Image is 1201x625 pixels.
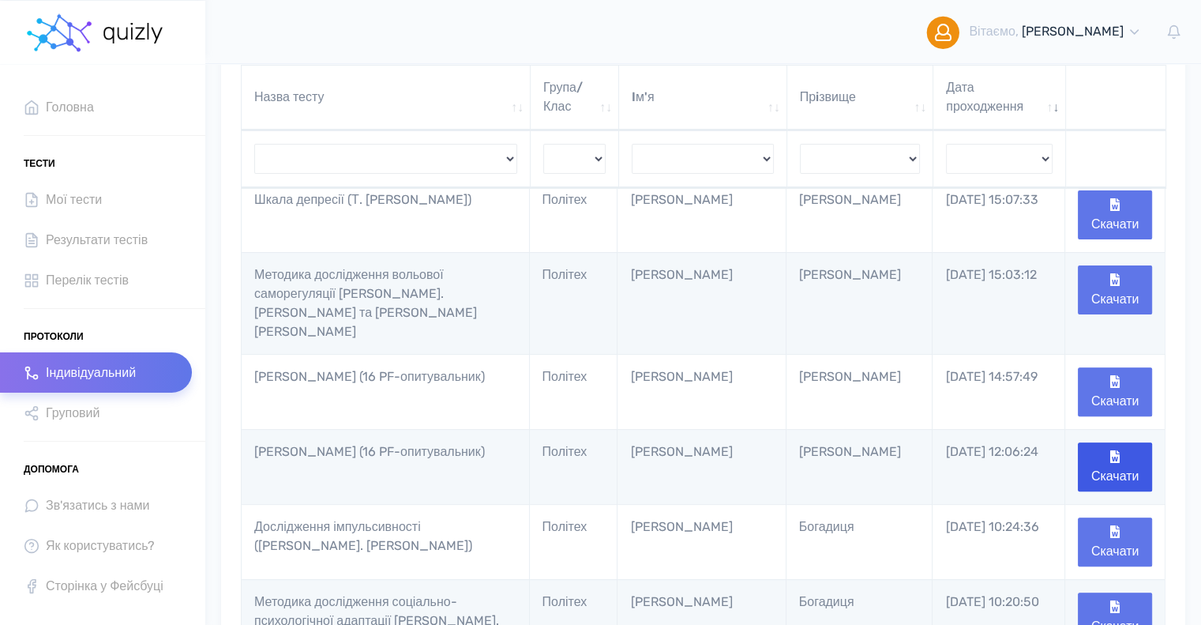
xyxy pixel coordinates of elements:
td: [DATE] 14:57:49 [933,354,1065,429]
td: Політех [530,252,618,354]
span: Перелік тестів [46,269,129,291]
th: Прiзвище: активувати для сортування стовпців за зростанням [787,65,933,130]
td: Політех [530,504,618,579]
span: Допомога [24,457,79,481]
td: [PERSON_NAME] [786,177,933,252]
th: Iм'я: активувати для сортування стовпців за зростанням [619,65,787,130]
td: [DATE] 15:03:12 [933,252,1065,354]
span: Груповий [46,402,99,424]
td: Політех [530,177,618,252]
button: Скачати [1078,442,1152,491]
button: Скачати [1078,190,1152,239]
td: Дослідження імпульсивності ([PERSON_NAME]. [PERSON_NAME]) [242,504,530,579]
span: Тести [24,152,55,175]
span: [PERSON_NAME] [1022,24,1124,39]
td: [PERSON_NAME] [617,429,786,504]
td: Політех [530,354,618,429]
td: [DATE] 15:07:33 [933,177,1065,252]
td: [PERSON_NAME] [786,354,933,429]
td: [PERSON_NAME] [617,354,786,429]
td: [PERSON_NAME] (16 PF-опитувальник) [242,429,530,504]
td: [PERSON_NAME] [617,177,786,252]
td: [PERSON_NAME] (16 PF-опитувальник) [242,354,530,429]
td: [DATE] 12:06:24 [933,429,1065,504]
button: Скачати [1078,265,1152,314]
img: homepage [24,9,95,57]
th: Дата проходження: активувати для сортування стовпців за зростанням [933,65,1066,130]
td: Методика дослідження вольової саморегуляції [PERSON_NAME]. [PERSON_NAME] та [PERSON_NAME] [PERSON... [242,252,530,354]
span: Сторінка у Фейсбуці [46,575,163,597]
th: Група/Клас: активувати для сортування стовпців за зростанням [531,65,619,130]
span: Мої тести [46,189,102,210]
button: Скачати [1078,367,1152,416]
img: homepage [102,23,166,43]
a: homepage homepage [24,1,166,64]
span: Протоколи [24,325,84,348]
td: Богадиця [786,504,933,579]
th: Назва тесту: активувати для сортування стовпців за зростанням [242,65,531,130]
td: [PERSON_NAME] [786,429,933,504]
td: Шкала депресії (Т. [PERSON_NAME]) [242,177,530,252]
button: Скачати [1078,518,1152,567]
td: [PERSON_NAME] [786,252,933,354]
td: [DATE] 10:24:36 [933,504,1065,579]
span: Результати тестів [46,229,148,250]
span: Головна [46,96,94,118]
td: [PERSON_NAME] [617,252,786,354]
span: Як користуватись? [46,535,155,556]
span: Зв'язатись з нами [46,495,149,516]
td: [PERSON_NAME] [617,504,786,579]
td: Політех [530,429,618,504]
span: Індивідуальний [46,362,136,383]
